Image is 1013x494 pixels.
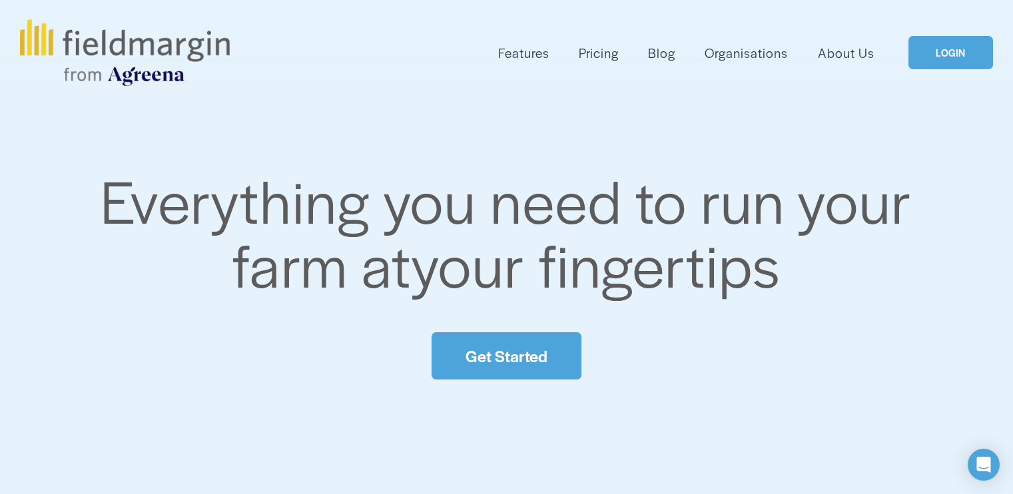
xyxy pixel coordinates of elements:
[498,42,549,64] a: folder dropdown
[20,19,229,86] img: fieldmargin.com
[101,158,926,305] span: Everything you need to run your farm at
[968,449,1000,481] div: Open Intercom Messenger
[498,43,549,63] span: Features
[579,42,619,64] a: Pricing
[818,42,874,64] a: About Us
[705,42,788,64] a: Organisations
[908,36,992,70] a: LOGIN
[648,42,675,64] a: Blog
[432,332,581,379] a: Get Started
[411,222,781,305] span: your fingertips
